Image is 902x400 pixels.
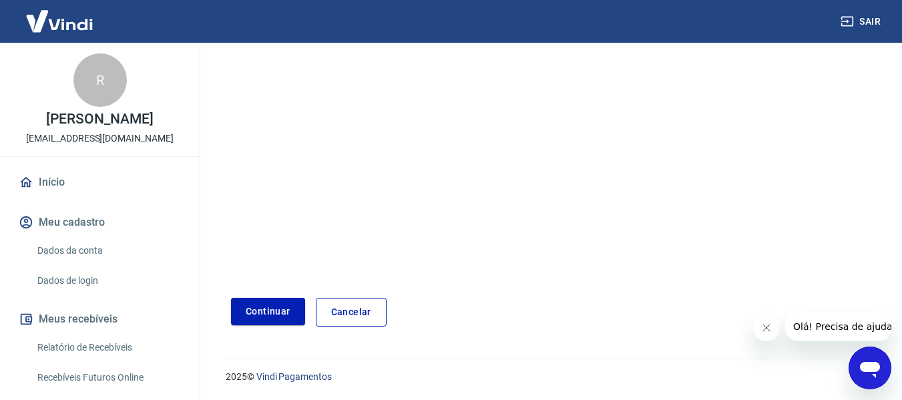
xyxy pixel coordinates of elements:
[849,347,891,389] iframe: Botão para abrir a janela de mensagens
[32,334,184,361] a: Relatório de Recebíveis
[316,298,387,327] a: Cancelar
[32,267,184,294] a: Dados de login
[231,298,305,325] button: Continuar
[753,315,780,341] iframe: Fechar mensagem
[16,208,184,237] button: Meu cadastro
[32,364,184,391] a: Recebíveis Futuros Online
[26,132,174,146] p: [EMAIL_ADDRESS][DOMAIN_NAME]
[226,370,870,384] p: 2025 ©
[16,305,184,334] button: Meus recebíveis
[46,112,153,126] p: [PERSON_NAME]
[256,371,332,382] a: Vindi Pagamentos
[785,312,891,341] iframe: Mensagem da empresa
[838,9,886,34] button: Sair
[16,1,103,41] img: Vindi
[16,168,184,197] a: Início
[73,53,127,107] div: R
[32,237,184,264] a: Dados da conta
[8,9,112,20] span: Olá! Precisa de ajuda?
